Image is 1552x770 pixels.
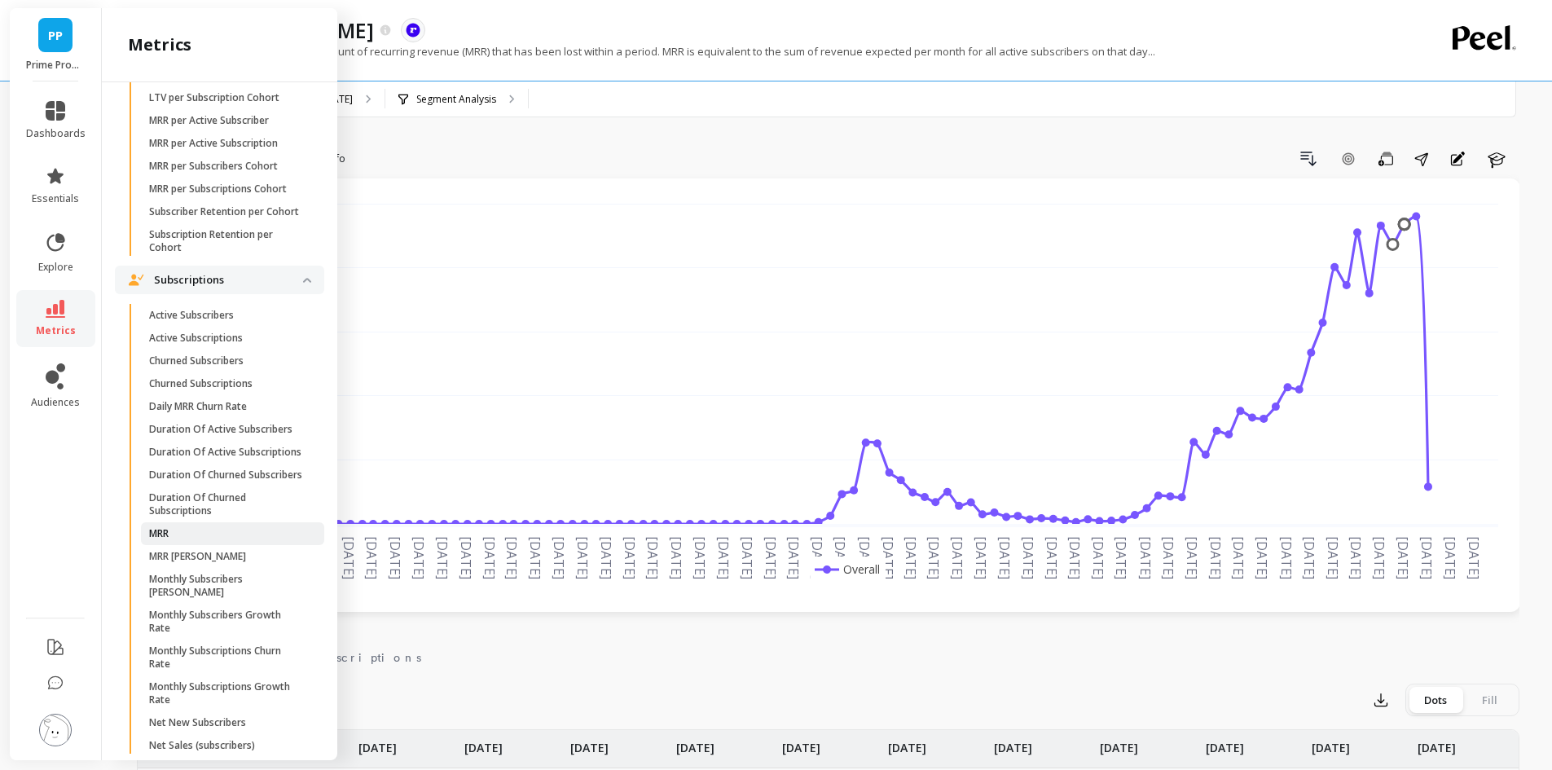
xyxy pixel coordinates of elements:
[149,446,301,459] p: Duration Of Active Subscriptions
[149,114,269,127] p: MRR per Active Subscriber
[994,730,1032,756] p: [DATE]
[464,730,503,756] p: [DATE]
[1462,687,1516,713] div: Fill
[26,59,86,72] p: Prime Prometics™
[149,645,305,671] p: Monthly Subscriptions Churn Rate
[149,739,255,752] p: Net Sales (subscribers)
[48,26,63,45] span: PP
[149,716,246,729] p: Net New Subscribers
[39,714,72,746] img: profile picture
[154,272,303,288] p: Subscriptions
[149,400,247,413] p: Daily MRR Churn Rate
[149,573,305,599] p: Monthly Subscribers [PERSON_NAME]
[1418,730,1456,756] p: [DATE]
[137,44,1155,59] p: This metric calculates the total amount of recurring revenue (MRR) that has been lost within a pe...
[38,261,73,274] span: explore
[149,205,299,218] p: Subscriber Retention per Cohort
[149,354,244,367] p: Churned Subscribers
[293,649,421,666] span: Subscriptions
[149,160,278,173] p: MRR per Subscribers Cohort
[36,324,76,337] span: metrics
[1206,730,1244,756] p: [DATE]
[888,730,926,756] p: [DATE]
[676,730,714,756] p: [DATE]
[149,491,305,517] p: Duration Of Churned Subscriptions
[570,730,609,756] p: [DATE]
[416,93,496,106] p: Segment Analysis
[149,137,278,150] p: MRR per Active Subscription
[149,680,305,706] p: Monthly Subscriptions Growth Rate
[149,91,279,104] p: LTV per Subscription Cohort
[31,396,80,409] span: audiences
[149,228,305,254] p: Subscription Retention per Cohort
[358,730,397,756] p: [DATE]
[32,192,79,205] span: essentials
[149,423,292,436] p: Duration Of Active Subscribers
[406,23,420,37] img: api.recharge.svg
[1312,730,1350,756] p: [DATE]
[128,274,144,285] img: navigation item icon
[1409,687,1462,713] div: Dots
[149,309,234,322] p: Active Subscribers
[26,127,86,140] span: dashboards
[149,550,246,563] p: MRR [PERSON_NAME]
[149,332,243,345] p: Active Subscriptions
[149,377,253,390] p: Churned Subscriptions
[149,527,169,540] p: MRR
[137,636,1519,674] nav: Tabs
[149,183,287,196] p: MRR per Subscriptions Cohort
[1100,730,1138,756] p: [DATE]
[128,33,191,56] h2: metrics
[303,278,311,283] img: down caret icon
[149,609,305,635] p: Monthly Subscribers Growth Rate
[782,730,820,756] p: [DATE]
[149,469,302,482] p: Duration Of Churned Subscribers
